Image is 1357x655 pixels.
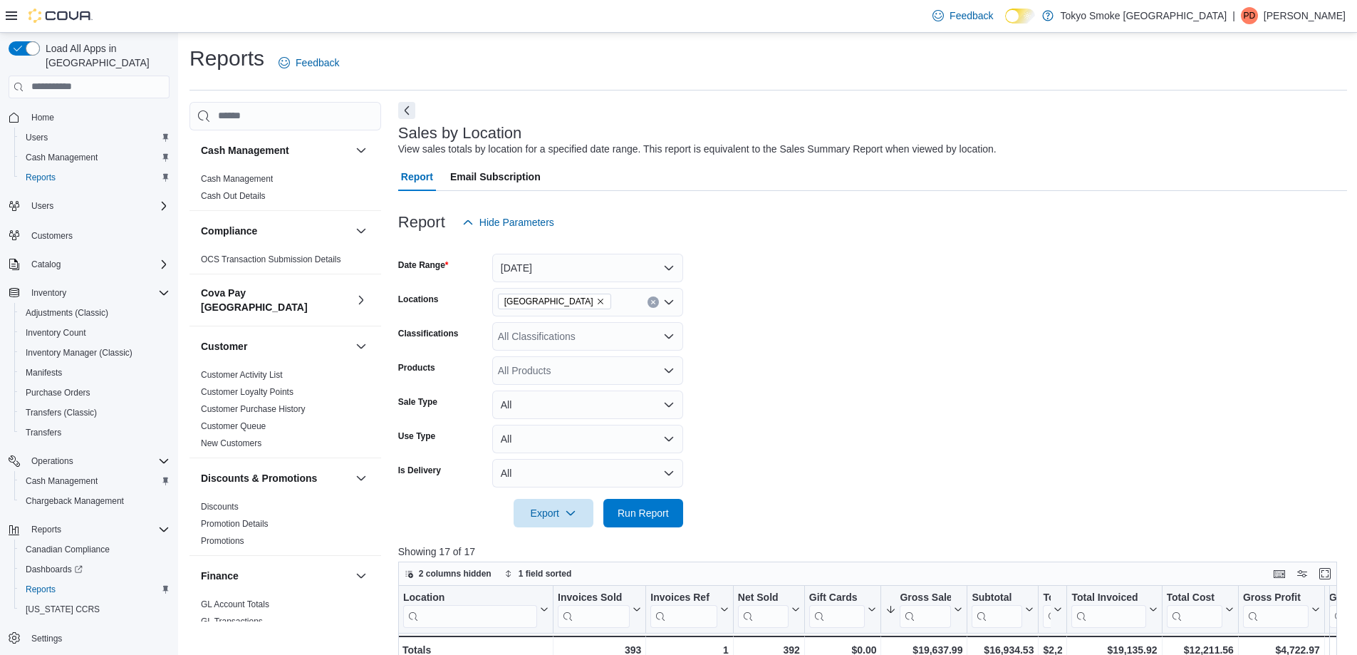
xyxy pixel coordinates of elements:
button: Cash Management [14,148,175,167]
div: Total Cost [1166,592,1222,605]
span: Discounts [201,501,239,512]
a: Settings [26,630,68,647]
a: Cash Management [201,174,273,184]
span: Reports [20,581,170,598]
a: Chargeback Management [20,492,130,510]
div: Net Sold [738,592,789,605]
div: Customer [189,366,381,458]
button: All [492,425,683,453]
button: Finance [201,569,350,583]
button: Purchase Orders [14,383,175,403]
span: Manifests [20,364,170,381]
span: Chargeback Management [26,495,124,507]
a: Canadian Compliance [20,541,115,558]
button: Invoices Ref [650,592,728,628]
a: GL Transactions [201,617,263,626]
span: Cash Out Details [201,190,266,202]
a: OCS Transaction Submission Details [201,254,341,264]
h3: Compliance [201,224,257,238]
button: Cash Management [353,142,370,159]
a: Cash Management [20,149,103,166]
span: Run Report [618,506,669,520]
span: Cash Management [26,152,98,163]
div: Cash Management [189,170,381,210]
div: Invoices Ref [650,592,717,628]
a: Customer Queue [201,421,266,431]
button: Canadian Compliance [14,540,175,559]
span: Users [31,200,53,212]
div: Gift Cards [809,592,865,605]
span: Catalog [26,256,170,273]
a: Manifests [20,364,68,381]
span: Washington CCRS [20,601,170,618]
div: Subtotal [972,592,1022,605]
div: Discounts & Promotions [189,498,381,555]
button: Open list of options [663,331,675,342]
span: Inventory Count [20,324,170,341]
button: All [492,391,683,419]
p: Tokyo Smoke [GEOGRAPHIC_DATA] [1061,7,1227,24]
h3: Cash Management [201,143,289,158]
span: OCS Transaction Submission Details [201,254,341,265]
button: Subtotal [972,592,1034,628]
button: Export [514,499,593,527]
div: Gross Profit [1243,592,1309,628]
span: Cash Management [20,149,170,166]
div: View sales totals by location for a specified date range. This report is equivalent to the Sales ... [398,142,997,157]
span: Hide Parameters [479,215,554,229]
button: Hide Parameters [457,208,560,237]
span: Feedback [950,9,993,23]
button: Cova Pay [GEOGRAPHIC_DATA] [353,292,370,309]
span: Home [26,108,170,126]
span: 2 columns hidden [419,568,492,579]
div: Total Cost [1166,592,1222,628]
button: Customer [353,338,370,355]
a: Cash Management [20,473,103,490]
button: Reports [26,521,67,538]
span: Chargeback Management [20,492,170,510]
p: | [1232,7,1235,24]
span: Customers [26,226,170,244]
button: Invoices Sold [558,592,641,628]
button: Adjustments (Classic) [14,303,175,323]
button: Compliance [353,222,370,239]
img: Cova [28,9,93,23]
span: Transfers (Classic) [20,404,170,421]
span: Catalog [31,259,61,270]
button: Transfers (Classic) [14,403,175,423]
span: Cash Management [26,475,98,487]
button: Location [403,592,548,628]
a: GL Account Totals [201,599,269,609]
span: Report [401,163,433,191]
button: Inventory Count [14,323,175,343]
div: Net Sold [738,592,789,628]
h3: Customer [201,339,247,354]
button: Net Sold [738,592,800,628]
button: 1 field sorted [499,565,578,582]
div: Subtotal [972,592,1022,628]
button: Home [3,107,175,128]
span: Customer Loyalty Points [201,386,293,398]
span: Cash Management [201,173,273,185]
button: Enter fullscreen [1316,565,1333,582]
span: Inventory Count [26,327,86,339]
span: Canadian Compliance [26,544,110,555]
button: Inventory [26,284,72,301]
span: Manifests [26,367,62,378]
a: Transfers (Classic) [20,404,103,421]
a: Transfers [20,424,67,441]
button: Cova Pay [GEOGRAPHIC_DATA] [201,286,350,314]
span: Users [26,132,48,143]
span: Cash Management [20,473,170,490]
a: Customers [26,227,78,244]
span: Users [26,197,170,215]
a: Reports [20,169,61,186]
span: Home [31,112,54,123]
button: Inventory Manager (Classic) [14,343,175,363]
a: Users [20,129,53,146]
span: Inventory Manager (Classic) [26,347,132,359]
span: New Customers [201,438,261,449]
span: Feedback [296,56,339,70]
div: Total Tax [1043,592,1051,605]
